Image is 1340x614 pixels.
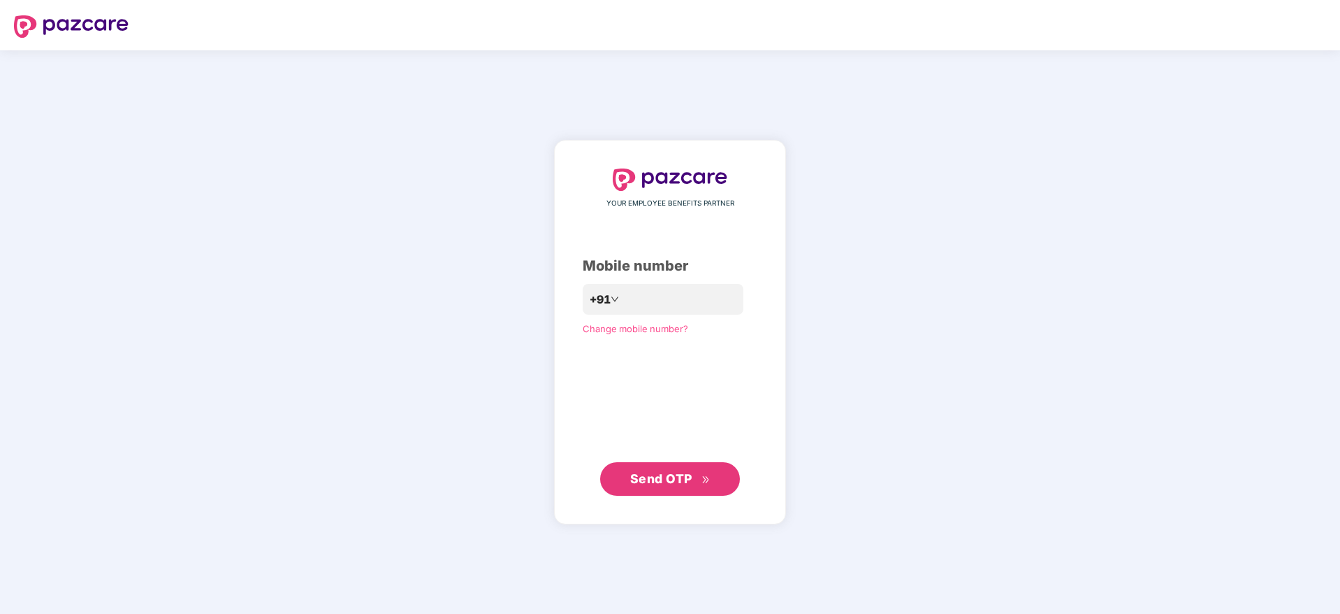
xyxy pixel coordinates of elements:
[701,476,711,485] span: double-right
[613,169,727,191] img: logo
[606,198,734,209] span: YOUR EMPLOYEE BENEFITS PARTNER
[583,323,688,334] a: Change mobile number?
[583,255,757,277] div: Mobile number
[611,295,619,304] span: down
[630,471,692,486] span: Send OTP
[600,462,740,496] button: Send OTPdouble-right
[14,15,129,38] img: logo
[590,291,611,308] span: +91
